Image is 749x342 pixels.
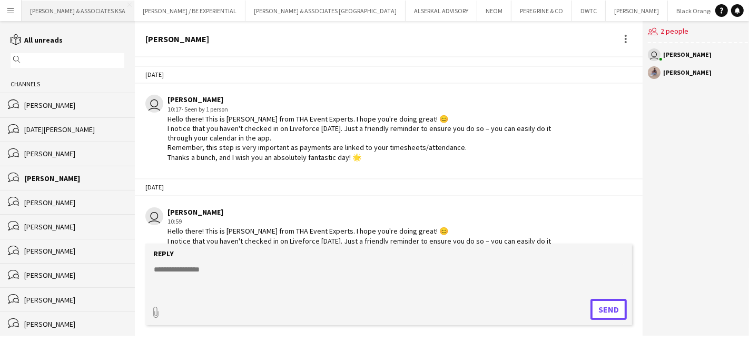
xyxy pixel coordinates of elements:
[24,295,124,305] div: [PERSON_NAME]
[24,246,124,256] div: [PERSON_NAME]
[167,217,551,226] div: 10:59
[145,34,209,44] div: [PERSON_NAME]
[11,35,63,45] a: All unreads
[590,299,627,320] button: Send
[134,1,245,21] button: [PERSON_NAME] / BE EXPERIENTIAL
[24,222,124,232] div: [PERSON_NAME]
[648,21,748,43] div: 2 people
[606,1,668,21] button: [PERSON_NAME]
[24,100,124,110] div: [PERSON_NAME]
[135,178,643,196] div: [DATE]
[153,249,174,258] label: Reply
[24,174,124,183] div: [PERSON_NAME]
[663,52,712,58] div: [PERSON_NAME]
[167,114,551,162] div: Hello there! This is [PERSON_NAME] from THA Event Experts. I hope you're doing great! 😊 I notice ...
[245,1,406,21] button: [PERSON_NAME] & ASSOCIATES [GEOGRAPHIC_DATA]
[24,125,124,134] div: [DATE][PERSON_NAME]
[24,149,124,158] div: [PERSON_NAME]
[167,226,551,274] div: Hello there! This is [PERSON_NAME] from THA Event Experts. I hope you're doing great! 😊 I notice ...
[572,1,606,21] button: DWTC
[167,105,551,114] div: 10:17
[182,105,228,113] span: · Seen by 1 person
[24,319,124,329] div: [PERSON_NAME]
[24,198,124,207] div: [PERSON_NAME]
[167,207,551,217] div: [PERSON_NAME]
[22,1,134,21] button: [PERSON_NAME] & ASSOCIATES KSA
[135,66,643,84] div: [DATE]
[24,270,124,280] div: [PERSON_NAME]
[668,1,722,21] button: Black Orange
[511,1,572,21] button: PEREGRINE & CO
[167,95,551,104] div: [PERSON_NAME]
[477,1,511,21] button: NEOM
[663,69,712,76] div: [PERSON_NAME]
[406,1,477,21] button: ALSERKAL ADVISORY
